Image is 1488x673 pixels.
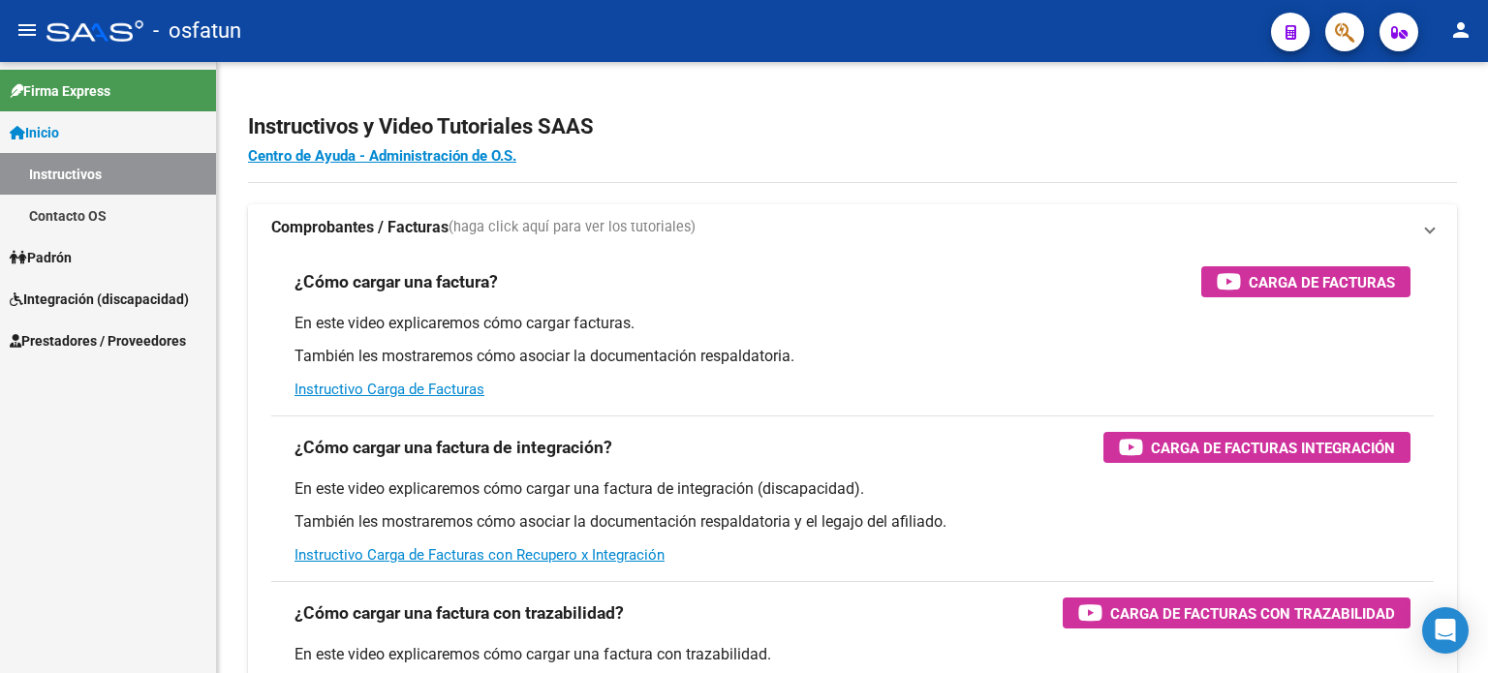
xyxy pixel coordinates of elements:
[15,18,39,42] mat-icon: menu
[294,546,665,564] a: Instructivo Carga de Facturas con Recupero x Integración
[248,147,516,165] a: Centro de Ayuda - Administración de O.S.
[294,381,484,398] a: Instructivo Carga de Facturas
[1201,266,1410,297] button: Carga de Facturas
[10,330,186,352] span: Prestadores / Proveedores
[294,346,1410,367] p: También les mostraremos cómo asociar la documentación respaldatoria.
[294,313,1410,334] p: En este video explicaremos cómo cargar facturas.
[449,217,696,238] span: (haga click aquí para ver los tutoriales)
[1249,270,1395,294] span: Carga de Facturas
[294,644,1410,665] p: En este video explicaremos cómo cargar una factura con trazabilidad.
[1151,436,1395,460] span: Carga de Facturas Integración
[1063,597,1410,628] button: Carga de Facturas con Trazabilidad
[153,10,241,52] span: - osfatun
[1110,601,1395,626] span: Carga de Facturas con Trazabilidad
[10,122,59,143] span: Inicio
[248,108,1457,145] h2: Instructivos y Video Tutoriales SAAS
[271,217,449,238] strong: Comprobantes / Facturas
[294,478,1410,500] p: En este video explicaremos cómo cargar una factura de integración (discapacidad).
[294,434,612,461] h3: ¿Cómo cargar una factura de integración?
[10,80,110,102] span: Firma Express
[10,289,189,310] span: Integración (discapacidad)
[1103,432,1410,463] button: Carga de Facturas Integración
[294,599,624,627] h3: ¿Cómo cargar una factura con trazabilidad?
[248,204,1457,251] mat-expansion-panel-header: Comprobantes / Facturas(haga click aquí para ver los tutoriales)
[294,268,498,295] h3: ¿Cómo cargar una factura?
[294,511,1410,533] p: También les mostraremos cómo asociar la documentación respaldatoria y el legajo del afiliado.
[1422,607,1469,654] div: Open Intercom Messenger
[10,247,72,268] span: Padrón
[1449,18,1472,42] mat-icon: person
